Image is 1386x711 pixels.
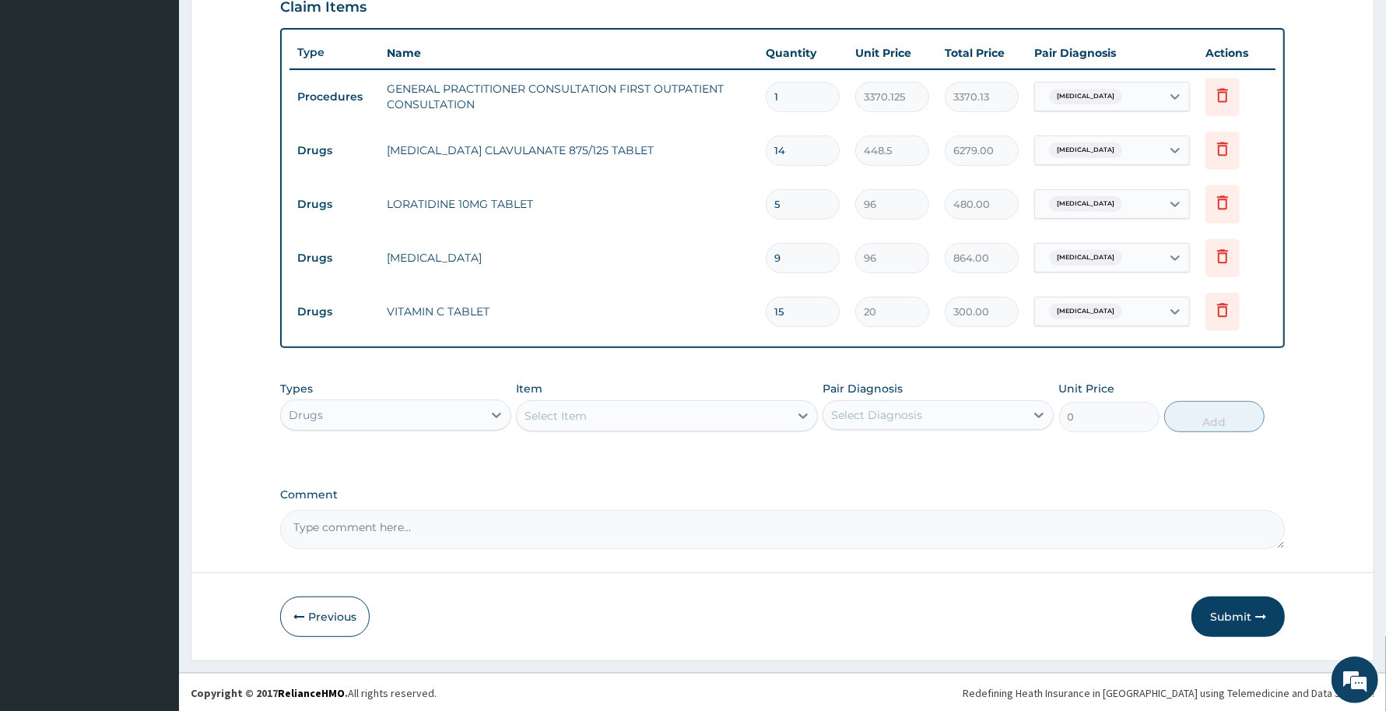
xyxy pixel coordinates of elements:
[289,297,379,326] td: Drugs
[1049,250,1122,266] span: [MEDICAL_DATA]
[90,196,215,354] span: We're online!
[823,381,903,396] label: Pair Diagnosis
[847,37,937,69] th: Unit Price
[191,686,348,700] strong: Copyright © 2017 .
[289,83,379,111] td: Procedures
[29,78,63,117] img: d_794563401_company_1708531726252_794563401
[379,37,758,69] th: Name
[1049,304,1122,319] span: [MEDICAL_DATA]
[289,407,323,423] div: Drugs
[289,190,379,219] td: Drugs
[280,597,370,637] button: Previous
[937,37,1026,69] th: Total Price
[280,382,313,396] label: Types
[379,296,758,327] td: VITAMIN C TABLET
[255,8,293,45] div: Minimize live chat window
[8,425,296,480] textarea: Type your message and hit 'Enter'
[81,87,261,107] div: Chat with us now
[1049,89,1122,104] span: [MEDICAL_DATA]
[1059,381,1115,396] label: Unit Price
[289,136,379,165] td: Drugs
[1049,196,1122,212] span: [MEDICAL_DATA]
[379,188,758,220] td: LORATIDINE 10MG TABLET
[758,37,847,69] th: Quantity
[379,242,758,273] td: [MEDICAL_DATA]
[1164,401,1265,432] button: Add
[1026,37,1198,69] th: Pair Diagnosis
[280,488,1285,502] label: Comment
[379,73,758,120] td: GENERAL PRACTITIONER CONSULTATION FIRST OUTPATIENT CONSULTATION
[525,408,587,424] div: Select Item
[516,381,542,396] label: Item
[1191,597,1285,637] button: Submit
[1198,37,1275,69] th: Actions
[289,38,379,67] th: Type
[289,244,379,273] td: Drugs
[278,686,345,700] a: RelianceHMO
[831,407,922,423] div: Select Diagnosis
[379,135,758,166] td: [MEDICAL_DATA] CLAVULANATE 875/125 TABLET
[963,685,1374,701] div: Redefining Heath Insurance in [GEOGRAPHIC_DATA] using Telemedicine and Data Science!
[1049,143,1122,158] span: [MEDICAL_DATA]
